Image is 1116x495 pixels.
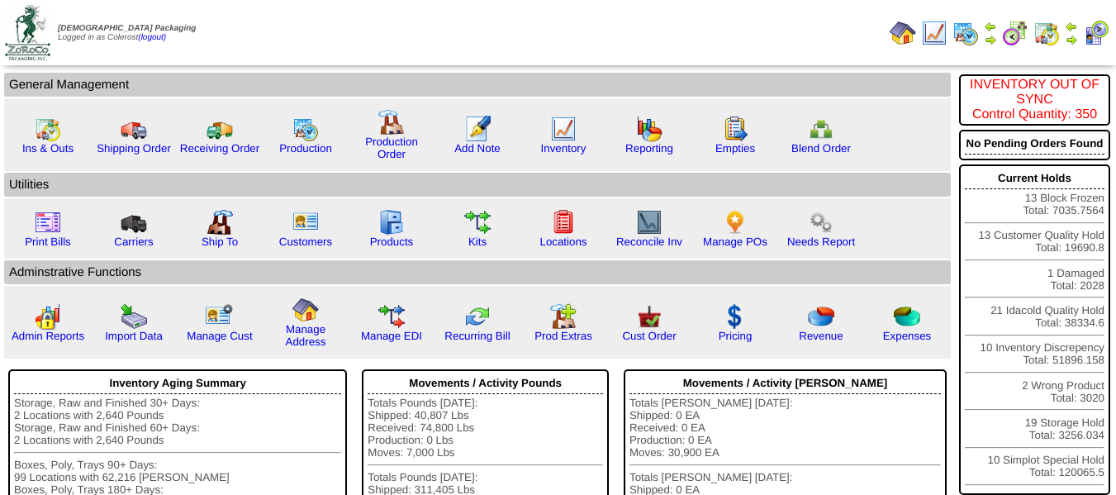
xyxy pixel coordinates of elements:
img: calendarinout.gif [35,116,61,142]
div: Current Holds [965,168,1104,189]
img: graph.gif [636,116,662,142]
a: Production Order [365,136,418,160]
div: No Pending Orders Found [965,133,1104,155]
a: Manage POs [703,236,767,248]
img: calendarblend.gif [1002,20,1028,46]
img: truck3.gif [121,209,147,236]
img: line_graph.gif [550,116,577,142]
img: calendarprod.gif [292,116,319,142]
img: edi.gif [378,303,405,330]
img: workflow.gif [464,209,491,236]
img: zoroco-logo-small.webp [5,5,50,60]
a: Print Bills [25,236,71,248]
img: network.png [808,116,834,142]
img: managecust.png [205,303,235,330]
img: orders.gif [464,116,491,142]
a: Receiving Order [180,142,259,155]
img: line_graph2.gif [636,209,662,236]
a: Manage Address [286,323,326,348]
td: Adminstrative Functions [4,260,951,284]
img: arrowright.gif [984,33,997,46]
div: Inventory Aging Summary [14,373,341,394]
div: INVENTORY OUT OF SYNC Control Quantity: 350 [965,78,1104,122]
img: invoice2.gif [35,209,61,236]
a: Ins & Outs [22,142,74,155]
a: Products [370,236,414,248]
img: home.gif [890,20,916,46]
a: Reporting [625,142,673,155]
span: Logged in as Colerost [58,24,196,42]
img: truck.gif [121,116,147,142]
a: Manage EDI [361,330,422,342]
a: Shipping Order [97,142,171,155]
a: Reconcile Inv [616,236,682,248]
td: Utilities [4,173,951,197]
div: 13 Block Frozen Total: 7035.7564 13 Customer Quality Hold Total: 19690.8 1 Damaged Total: 2028 21... [959,164,1110,495]
a: Import Data [105,330,163,342]
img: factory2.gif [207,209,233,236]
img: arrowleft.gif [1065,20,1078,33]
a: Prod Extras [534,330,592,342]
img: import.gif [121,303,147,330]
span: [DEMOGRAPHIC_DATA] Packaging [58,24,196,33]
img: cabinet.gif [378,209,405,236]
img: customers.gif [292,209,319,236]
img: prodextras.gif [550,303,577,330]
img: calendarcustomer.gif [1083,20,1109,46]
img: pie_chart.png [808,303,834,330]
a: Kits [468,236,487,248]
a: Ship To [202,236,238,248]
a: Customers [279,236,332,248]
img: cust_order.png [636,303,662,330]
div: Movements / Activity [PERSON_NAME] [629,373,941,394]
a: Carriers [114,236,153,248]
img: arrowright.gif [1065,33,1078,46]
img: po.png [722,209,748,236]
a: Pricing [719,330,753,342]
a: Admin Reports [12,330,84,342]
a: Cust Order [622,330,676,342]
img: calendarprod.gif [952,20,979,46]
a: Blend Order [791,142,851,155]
img: factory.gif [378,109,405,136]
td: General Management [4,73,951,97]
a: (logout) [138,33,166,42]
div: Movements / Activity Pounds [368,373,603,394]
img: workflow.png [808,209,834,236]
img: graph2.png [35,303,61,330]
img: workorder.gif [722,116,748,142]
a: Needs Report [787,236,855,248]
img: pie_chart2.png [894,303,920,330]
img: arrowleft.gif [984,20,997,33]
img: dollar.gif [722,303,748,330]
img: truck2.gif [207,116,233,142]
a: Recurring Bill [444,330,510,342]
img: locations.gif [550,209,577,236]
a: Revenue [799,330,843,342]
a: Locations [539,236,586,248]
a: Expenses [883,330,932,342]
img: home.gif [292,297,319,323]
a: Production [279,142,332,155]
a: Empties [715,142,755,155]
img: line_graph.gif [921,20,947,46]
a: Inventory [541,142,586,155]
img: reconcile.gif [464,303,491,330]
a: Add Note [454,142,501,155]
img: calendarinout.gif [1033,20,1060,46]
a: Manage Cust [187,330,252,342]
